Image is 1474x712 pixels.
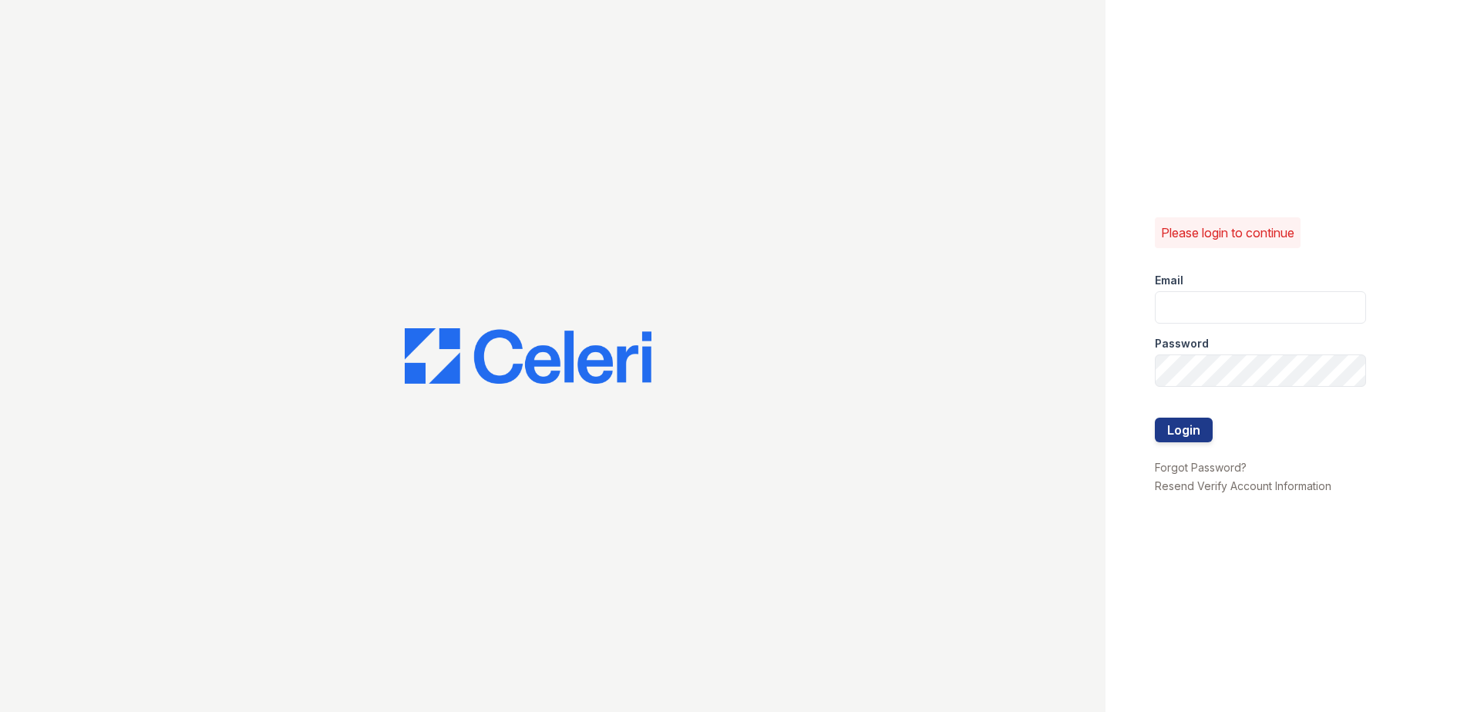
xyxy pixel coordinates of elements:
a: Resend Verify Account Information [1155,479,1331,492]
p: Please login to continue [1161,223,1294,242]
label: Email [1155,273,1183,288]
label: Password [1155,336,1209,351]
img: CE_Logo_Blue-a8612792a0a2168367f1c8372b55b34899dd931a85d93a1a3d3e32e68fde9ad4.png [405,328,651,384]
button: Login [1155,418,1213,442]
a: Forgot Password? [1155,461,1247,474]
